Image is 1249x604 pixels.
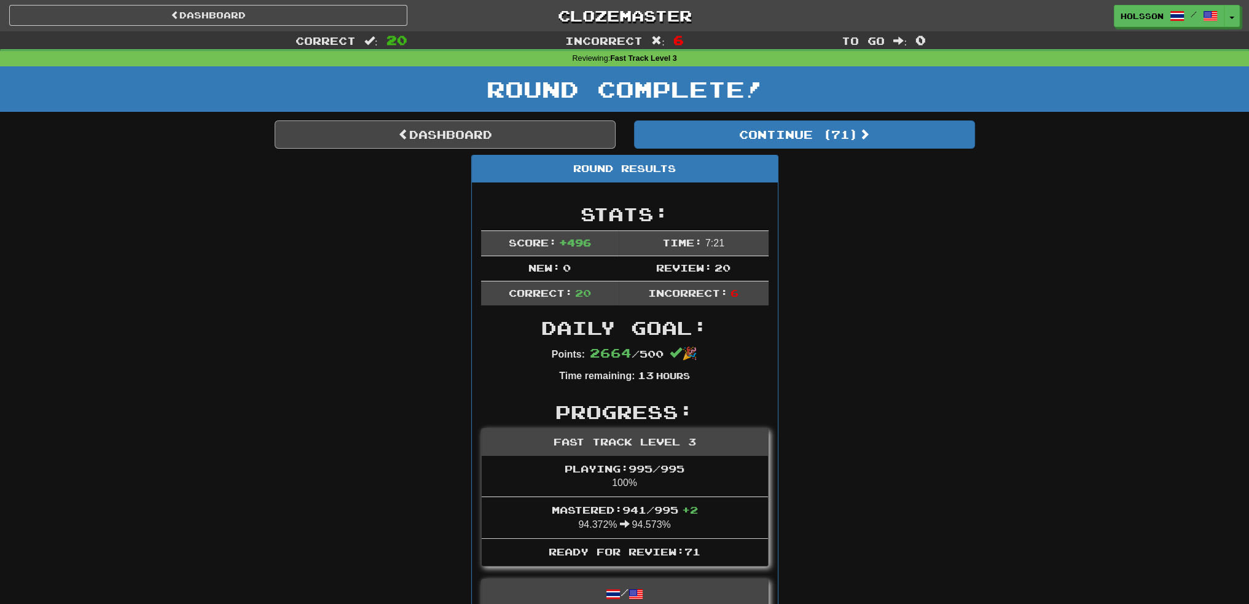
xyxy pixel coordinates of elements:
span: 20 [575,287,591,299]
span: Incorrect: [648,287,728,299]
span: / 500 [590,348,664,359]
span: Playing: 995 / 995 [565,463,684,474]
span: 🎉 [670,347,697,360]
span: / [1191,10,1197,18]
span: Score: [508,237,556,248]
span: 20 [386,33,407,47]
span: Ready for Review: 71 [549,546,700,557]
span: 7 : 21 [705,238,724,248]
span: : [364,36,378,46]
h2: Daily Goal: [481,318,769,338]
li: 100% [482,456,768,498]
strong: Points: [552,349,585,359]
small: Hours [656,371,690,381]
strong: Time remaining: [559,371,635,381]
a: Dashboard [275,120,616,149]
span: Incorrect [565,34,643,47]
span: Review: [656,262,712,273]
span: : [651,36,665,46]
h2: Stats: [481,204,769,224]
span: Mastered: 941 / 995 [552,504,698,516]
span: 13 [637,369,653,381]
a: Dashboard [9,5,407,26]
a: Clozemaster [426,5,824,26]
span: To go [842,34,885,47]
strong: Fast Track Level 3 [610,54,677,63]
span: holsson [1121,10,1164,22]
a: holsson / [1114,5,1224,27]
span: Time: [662,237,702,248]
span: 6 [730,287,738,299]
span: : [893,36,907,46]
div: Fast Track Level 3 [482,429,768,456]
span: New: [528,262,560,273]
li: 94.372% 94.573% [482,496,768,539]
span: + 2 [682,504,698,516]
span: + 496 [559,237,591,248]
button: Continue (71) [634,120,975,149]
span: 2664 [590,345,632,360]
h1: Round Complete! [4,77,1245,101]
span: 20 [715,262,730,273]
span: Correct: [508,287,572,299]
span: 6 [673,33,684,47]
span: Correct [296,34,356,47]
div: Round Results [472,155,778,182]
span: 0 [563,262,571,273]
span: 0 [915,33,926,47]
h2: Progress: [481,402,769,422]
